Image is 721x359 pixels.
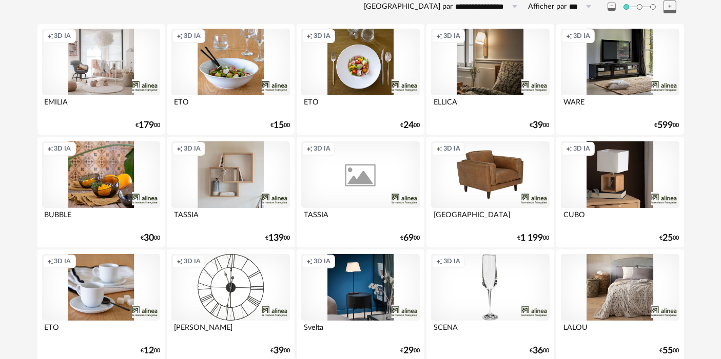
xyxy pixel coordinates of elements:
[268,235,284,242] span: 139
[314,32,330,40] span: 3D IA
[403,347,414,354] span: 29
[561,95,679,116] div: WARE
[561,321,679,341] div: LALOU
[443,257,460,265] span: 3D IA
[184,257,201,265] span: 3D IA
[426,24,554,135] a: Creation icon 3D IA ELLICA €3900
[663,235,673,242] span: 25
[167,24,294,135] a: Creation icon 3D IA ETO €1500
[177,257,183,265] span: Creation icon
[658,122,673,129] span: 599
[530,122,550,129] div: € 00
[436,144,442,153] span: Creation icon
[171,208,289,228] div: TASSIA
[431,95,549,116] div: ELLICA
[655,122,679,129] div: € 00
[660,347,679,354] div: € 00
[171,321,289,341] div: [PERSON_NAME]
[270,122,290,129] div: € 00
[265,235,290,242] div: € 00
[54,144,71,153] span: 3D IA
[184,32,201,40] span: 3D IA
[274,122,284,129] span: 15
[184,144,201,153] span: 3D IA
[530,347,550,354] div: € 00
[314,257,330,265] span: 3D IA
[443,144,460,153] span: 3D IA
[144,235,154,242] span: 30
[171,95,289,116] div: ETO
[436,257,442,265] span: Creation icon
[364,2,453,12] label: [GEOGRAPHIC_DATA] par
[561,208,679,228] div: CUBO
[135,122,160,129] div: € 00
[426,137,554,247] a: Creation icon 3D IA [GEOGRAPHIC_DATA] €1 19900
[54,32,71,40] span: 3D IA
[566,32,572,40] span: Creation icon
[42,208,160,228] div: BUBBLE
[529,2,567,12] label: Afficher par
[436,32,442,40] span: Creation icon
[270,347,290,354] div: € 00
[443,32,460,40] span: 3D IA
[306,144,313,153] span: Creation icon
[54,257,71,265] span: 3D IA
[42,95,160,116] div: EMILIA
[521,235,543,242] span: 1 199
[431,208,549,228] div: [GEOGRAPHIC_DATA]
[37,137,165,247] a: Creation icon 3D IA BUBBLE €3000
[314,144,330,153] span: 3D IA
[533,347,543,354] span: 36
[663,347,673,354] span: 55
[144,347,154,354] span: 12
[403,235,414,242] span: 69
[400,122,420,129] div: € 00
[556,137,684,247] a: Creation icon 3D IA CUBO €2500
[42,321,160,341] div: ETO
[297,137,424,247] a: Creation icon 3D IA TASSIA €6900
[301,208,419,228] div: TASSIA
[177,32,183,40] span: Creation icon
[556,24,684,135] a: Creation icon 3D IA WARE €59900
[400,347,420,354] div: € 00
[141,347,160,354] div: € 00
[177,144,183,153] span: Creation icon
[141,235,160,242] div: € 00
[139,122,154,129] span: 179
[403,122,414,129] span: 24
[274,347,284,354] span: 39
[37,24,165,135] a: Creation icon 3D IA EMILIA €17900
[306,257,313,265] span: Creation icon
[167,137,294,247] a: Creation icon 3D IA TASSIA €13900
[566,144,572,153] span: Creation icon
[573,32,590,40] span: 3D IA
[306,32,313,40] span: Creation icon
[573,144,590,153] span: 3D IA
[297,24,424,135] a: Creation icon 3D IA ETO €2400
[518,235,550,242] div: € 00
[47,32,53,40] span: Creation icon
[660,235,679,242] div: € 00
[301,321,419,341] div: Svelta
[47,257,53,265] span: Creation icon
[400,235,420,242] div: € 00
[301,95,419,116] div: ETO
[47,144,53,153] span: Creation icon
[431,321,549,341] div: SCENA
[533,122,543,129] span: 39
